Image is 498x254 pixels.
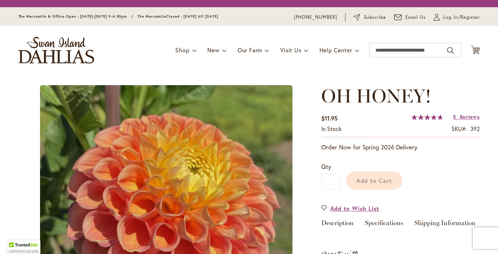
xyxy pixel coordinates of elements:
a: Email Us [394,14,426,21]
span: The Mercantile & Office Open - [DATE]-[DATE] 9-4:30pm / The Mercantile [18,14,166,19]
span: $11.95 [321,114,338,122]
span: Subscribe [364,14,387,21]
span: 5 [453,113,456,120]
a: store logo [18,37,94,63]
span: In stock [321,125,341,132]
span: OH HONEY! [321,84,431,107]
span: Email Us [405,14,426,21]
a: 5 Reviews [453,113,480,120]
strong: SKU [451,125,467,132]
div: Detailed Product Info [321,220,480,230]
a: Add to Wish List [321,204,380,213]
span: Add to Wish List [330,204,380,213]
span: Log In/Register [443,14,480,21]
span: Visit Us [280,46,301,54]
span: Our Farm [238,46,262,54]
span: New [207,46,219,54]
span: Help Center [319,46,352,54]
span: Closed - [DATE] till [DATE] [166,14,218,19]
span: Qty [321,163,331,170]
button: Search [447,45,454,56]
a: [PHONE_NUMBER] [294,14,338,21]
a: Shipping Information [414,220,476,230]
div: TrustedSite Certified [7,240,40,254]
span: Shop [175,46,189,54]
a: Specifications [365,220,403,230]
span: Reviews [460,113,480,120]
div: 95% [411,114,443,120]
a: Subscribe [353,14,386,21]
div: 392 [470,125,480,133]
p: Order Now for Spring 2026 Delivery [321,143,480,152]
a: Log In/Register [434,14,480,21]
a: Description [321,220,354,230]
div: Availability [321,125,341,133]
